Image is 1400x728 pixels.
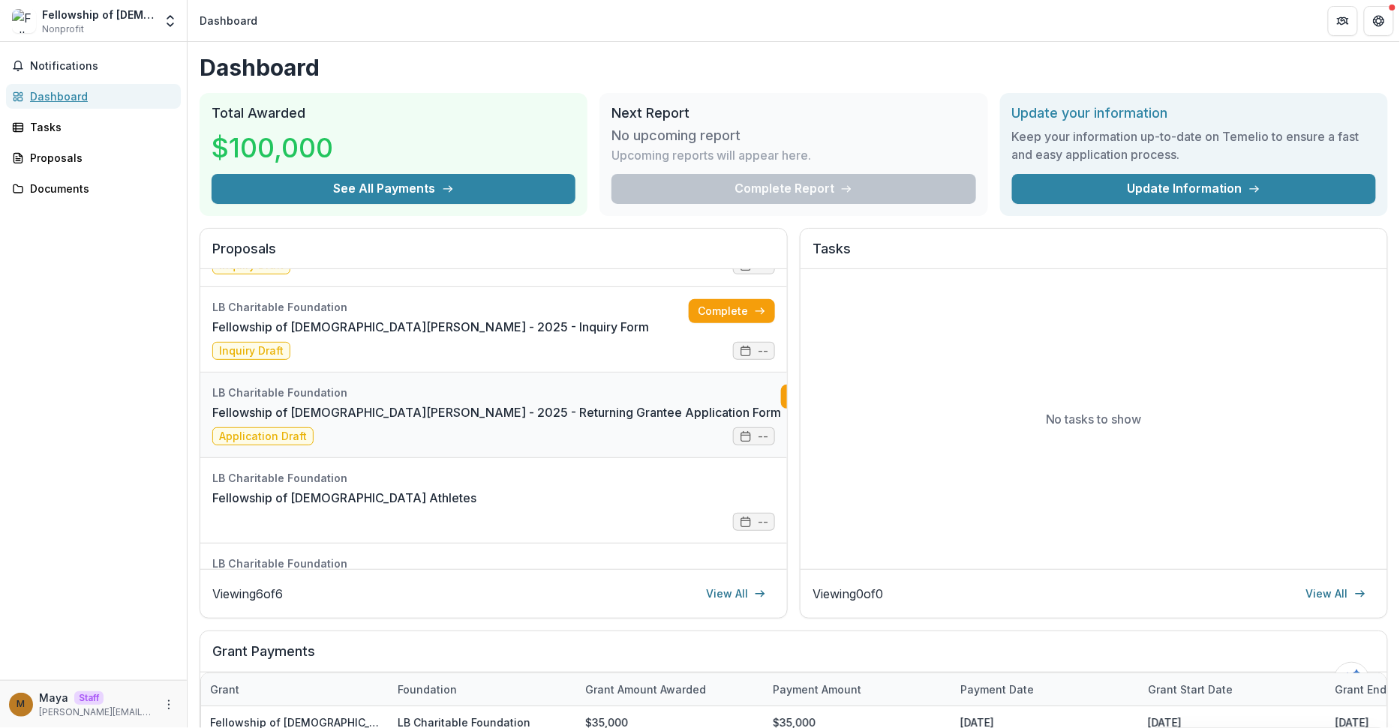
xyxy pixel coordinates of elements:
a: Complete [689,299,775,323]
a: View All [1297,582,1375,606]
a: Proposals [6,145,181,170]
div: Grant start date [1139,673,1326,706]
div: Proposals [30,150,169,166]
div: Grant amount awarded [576,682,715,697]
div: Payment date [951,673,1139,706]
span: Nonprofit [42,22,84,36]
h3: Keep your information up-to-date on Temelio to ensure a fast and easy application process. [1012,127,1376,163]
button: Partners [1328,6,1358,36]
p: Viewing 6 of 6 [212,585,283,603]
h3: No upcoming report [611,127,741,144]
h3: $100,000 [212,127,333,168]
h2: Update your information [1012,105,1376,121]
div: Maya [17,700,26,709]
button: Open AI Assistant [1334,662,1370,698]
a: Fellowship of [DEMOGRAPHIC_DATA] Athletes [212,489,476,507]
a: Documents [6,176,181,201]
span: Notifications [30,60,175,73]
div: Grant amount awarded [576,673,764,706]
h2: Grant Payments [212,643,1375,672]
h2: Proposals [212,241,775,269]
div: Grant [201,682,248,697]
p: Maya [39,690,68,706]
a: Dashboard [6,84,181,109]
p: No tasks to show [1046,410,1142,428]
a: Tasks [6,115,181,139]
a: Complete [781,385,867,409]
div: Dashboard [30,88,169,104]
p: Viewing 0 of 0 [813,585,883,603]
div: Documents [30,181,169,196]
a: Fellowship of [DEMOGRAPHIC_DATA][PERSON_NAME] - 2025 - Inquiry Form [212,318,649,336]
img: Fellowship of Christian Athletes [12,9,36,33]
p: Staff [74,691,104,705]
button: Get Help [1364,6,1394,36]
div: Dashboard [200,13,257,28]
h2: Next Report [611,105,975,121]
div: Grant [201,673,389,706]
button: Open entity switcher [160,6,181,36]
h2: Tasks [813,241,1375,269]
div: Grant start date [1139,682,1242,697]
div: Payment Amount [764,682,870,697]
p: [PERSON_NAME][EMAIL_ADDRESS][DOMAIN_NAME] [39,706,154,719]
a: View All [697,582,775,606]
p: Upcoming reports will appear here. [611,146,811,164]
h2: Total Awarded [212,105,575,121]
button: More [160,696,178,714]
a: Fellowship of [DEMOGRAPHIC_DATA][PERSON_NAME] - 2025 - Returning Grantee Application Form [212,403,781,421]
h1: Dashboard [200,54,1388,81]
button: Notifications [6,54,181,78]
div: Tasks [30,119,169,135]
div: Foundation [389,673,576,706]
div: Fellowship of [DEMOGRAPHIC_DATA] Athletes [42,7,154,22]
div: Payment date [951,682,1043,697]
nav: breadcrumb [194,10,263,31]
div: Foundation [389,682,466,697]
a: Update Information [1012,174,1376,204]
button: See All Payments [212,174,575,204]
div: Payment Amount [764,673,951,706]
